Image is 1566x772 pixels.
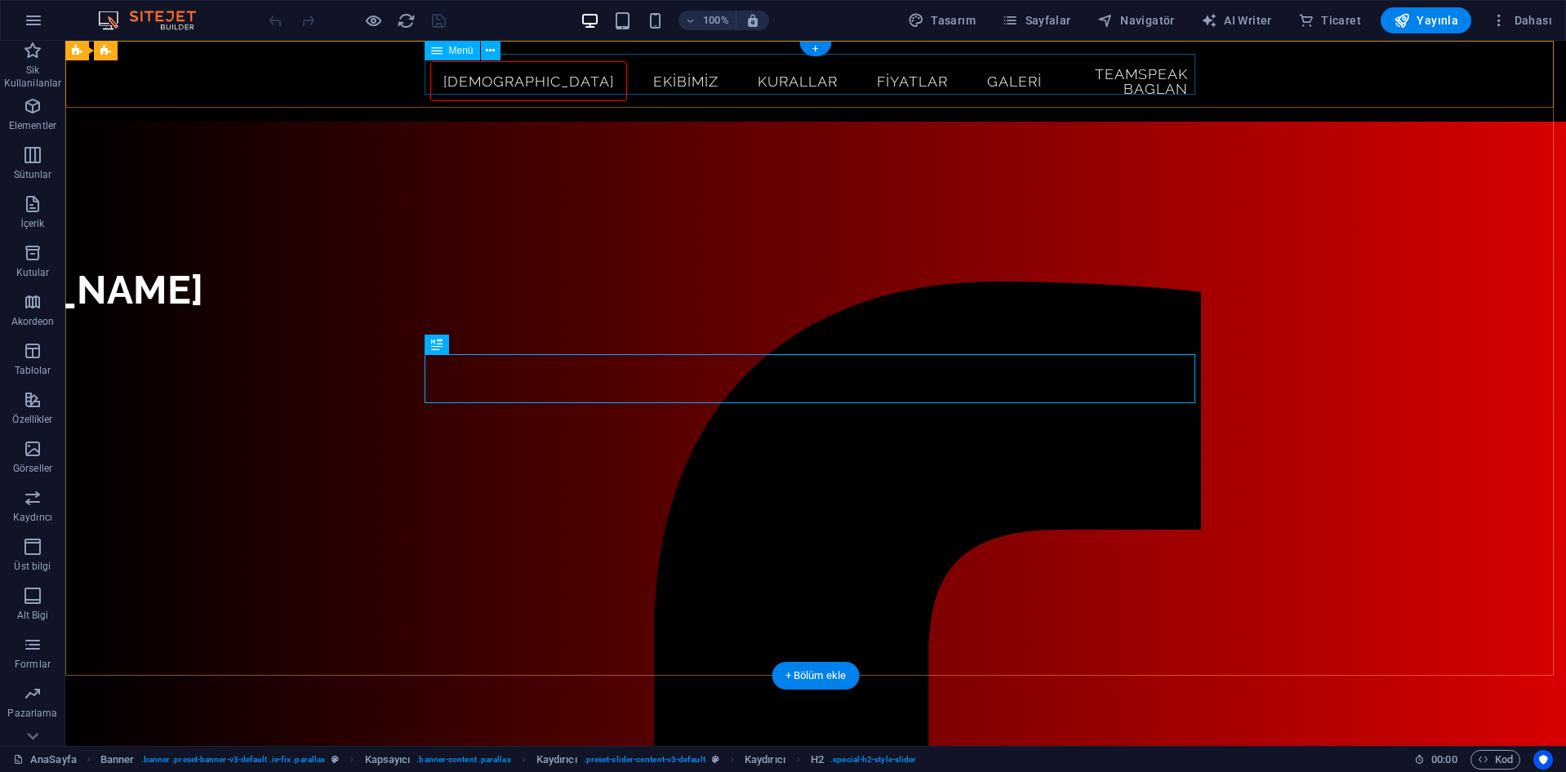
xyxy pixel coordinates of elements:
[13,511,52,524] p: Kaydırıcı
[678,11,736,30] button: 100%
[363,11,383,30] button: Ön izleme modundan çıkıp düzenlemeye devam etmek için buraya tıklayın
[17,609,49,622] p: Alt Bigi
[1484,7,1559,33] button: Dahası
[772,662,860,690] div: + Bölüm ekle
[1195,7,1279,33] button: AI Writer
[1414,750,1457,770] h6: Oturum süresi
[397,11,416,30] i: Sayfayı yeniden yükleyin
[995,7,1078,33] button: Sayfalar
[13,462,52,475] p: Görseller
[811,750,824,770] span: Seçmek için tıkla. Düzenlemek için çift tıkla
[1097,12,1175,29] span: Navigatör
[1431,750,1457,770] span: 00 00
[901,7,982,33] div: Tasarım (Ctrl+Alt+Y)
[1470,750,1520,770] button: Kod
[1091,7,1181,33] button: Navigatör
[901,7,982,33] button: Tasarım
[13,750,77,770] a: Seçimi iptal etmek için tıkla. Sayfaları açmak için çift tıkla
[712,755,719,764] i: Bu element, özelleştirilebilir bir ön ayar
[141,750,326,770] span: . banner .preset-banner-v3-default .ie-fix .parallax
[7,707,57,720] p: Pazarlama
[830,750,916,770] span: . special-h2-style-slider
[799,42,831,56] div: +
[20,217,44,230] p: İçerik
[15,364,51,377] p: Tablolar
[14,168,52,181] p: Sütunlar
[1298,12,1361,29] span: Ticaret
[365,750,411,770] span: Seçmek için tıkla. Düzenlemek için çift tıkla
[396,11,416,30] button: reload
[100,750,916,770] nav: breadcrumb
[1394,12,1458,29] span: Yayınla
[9,119,56,132] p: Elementler
[1381,7,1471,33] button: Yayınla
[11,315,55,328] p: Akordeon
[12,413,52,426] p: Özellikler
[1491,12,1552,29] span: Dahası
[908,12,976,29] span: Tasarım
[745,750,785,770] span: Seçmek için tıkla. Düzenlemek için çift tıkla
[100,750,135,770] span: Seçmek için tıkla. Düzenlemek için çift tıkla
[15,658,51,671] p: Formlar
[584,750,705,770] span: . preset-slider-content-v3-default
[1201,12,1272,29] span: AI Writer
[1292,7,1368,33] button: Ticaret
[745,13,760,28] i: Yeniden boyutlandırmada yakınlaştırma düzeyini seçilen cihaza uyacak şekilde otomatik olarak ayarla.
[449,46,474,55] span: Menü
[331,755,339,764] i: Bu element, özelleştirilebilir bir ön ayar
[703,11,729,30] h6: 100%
[1443,753,1445,765] span: :
[416,750,510,770] span: . banner-content .parallax
[1002,12,1071,29] span: Sayfalar
[1533,750,1553,770] button: Usercentrics
[14,560,51,573] p: Üst bilgi
[16,266,50,279] p: Kutular
[94,11,216,30] img: Editor Logo
[536,750,577,770] span: Seçmek için tıkla. Düzenlemek için çift tıkla
[1478,750,1513,770] span: Kod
